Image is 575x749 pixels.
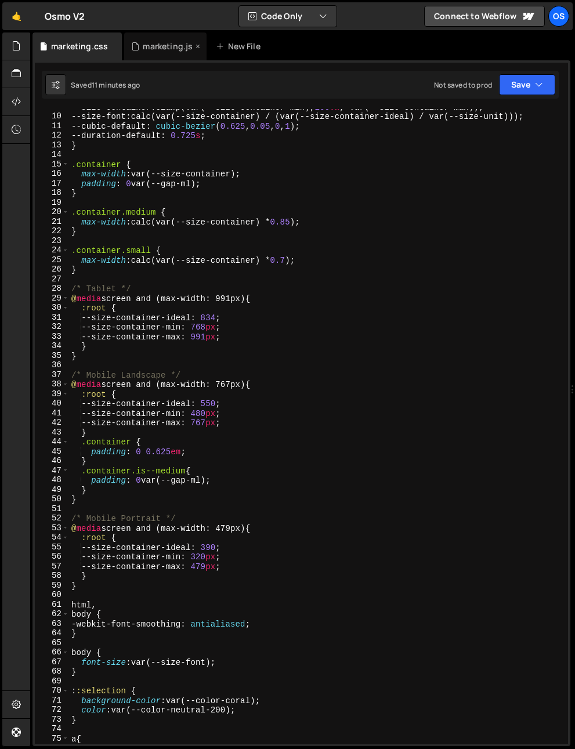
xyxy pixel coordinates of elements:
[35,581,69,591] div: 59
[216,41,265,52] div: New File
[35,408,69,418] div: 41
[71,80,140,90] div: Saved
[35,513,69,523] div: 52
[35,245,69,255] div: 24
[35,217,69,227] div: 21
[35,341,69,351] div: 34
[35,284,69,294] div: 28
[424,6,545,27] a: Connect to Webflow
[35,332,69,342] div: 33
[35,160,69,169] div: 15
[35,456,69,466] div: 46
[143,41,193,52] div: marketing.js
[35,504,69,514] div: 51
[35,131,69,140] div: 12
[92,80,140,90] div: 11 minutes ago
[35,111,69,121] div: 10
[35,437,69,447] div: 44
[239,6,337,27] button: Code Only
[35,140,69,150] div: 13
[35,360,69,370] div: 36
[35,667,69,676] div: 68
[35,590,69,600] div: 60
[2,2,31,30] a: 🤙
[35,179,69,189] div: 17
[35,399,69,408] div: 40
[45,9,85,23] div: Osmo V2
[35,619,69,629] div: 63
[35,494,69,504] div: 50
[35,207,69,217] div: 20
[35,724,69,734] div: 74
[35,475,69,485] div: 48
[35,265,69,274] div: 26
[35,418,69,428] div: 42
[35,466,69,476] div: 47
[35,533,69,542] div: 54
[35,552,69,562] div: 56
[35,370,69,380] div: 37
[35,609,69,619] div: 62
[35,542,69,552] div: 55
[35,447,69,457] div: 45
[35,562,69,571] div: 57
[35,150,69,160] div: 14
[35,236,69,246] div: 23
[35,485,69,495] div: 49
[35,379,69,389] div: 38
[35,638,69,648] div: 65
[35,647,69,657] div: 66
[35,715,69,725] div: 73
[548,6,569,27] a: Os
[35,121,69,131] div: 11
[35,657,69,667] div: 67
[35,628,69,638] div: 64
[35,686,69,696] div: 70
[35,169,69,179] div: 16
[434,80,492,90] div: Not saved to prod
[499,74,555,95] button: Save
[35,600,69,610] div: 61
[35,696,69,705] div: 71
[35,188,69,198] div: 18
[35,734,69,744] div: 75
[35,294,69,303] div: 29
[35,389,69,399] div: 39
[35,571,69,581] div: 58
[35,322,69,332] div: 32
[35,523,69,533] div: 53
[35,255,69,265] div: 25
[51,41,108,52] div: marketing.css
[35,226,69,236] div: 22
[35,676,69,686] div: 69
[35,313,69,323] div: 31
[35,351,69,361] div: 35
[35,303,69,313] div: 30
[35,705,69,715] div: 72
[35,428,69,437] div: 43
[35,198,69,208] div: 19
[35,274,69,284] div: 27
